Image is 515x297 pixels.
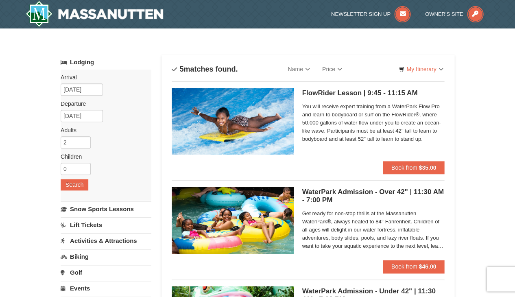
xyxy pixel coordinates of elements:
[61,179,88,190] button: Search
[26,1,163,27] img: Massanutten Resort Logo
[393,63,448,75] a: My Itinerary
[425,11,484,17] a: Owner's Site
[419,164,436,171] strong: $35.00
[331,11,391,17] span: Newsletter Sign Up
[391,263,417,270] span: Book from
[61,217,151,232] a: Lift Tickets
[302,188,444,204] h5: WaterPark Admission - Over 42" | 11:30 AM - 7:00 PM
[331,11,411,17] a: Newsletter Sign Up
[383,161,444,174] button: Book from $35.00
[425,11,463,17] span: Owner's Site
[179,65,183,73] span: 5
[282,61,316,77] a: Name
[391,164,417,171] span: Book from
[61,126,145,134] label: Adults
[61,249,151,264] a: Biking
[302,103,444,143] span: You will receive expert training from a WaterPark Flow Pro and learn to bodyboard or surf on the ...
[316,61,348,77] a: Price
[61,265,151,280] a: Golf
[383,260,444,273] button: Book from $46.00
[61,201,151,216] a: Snow Sports Lessons
[419,263,436,270] strong: $46.00
[302,89,444,97] h5: FlowRider Lesson | 9:45 - 11:15 AM
[26,1,163,27] a: Massanutten Resort
[61,233,151,248] a: Activities & Attractions
[302,210,444,250] span: Get ready for non-stop thrills at the Massanutten WaterPark®, always heated to 84° Fahrenheit. Ch...
[172,187,294,253] img: 6619917-1560-394ba125.jpg
[61,100,145,108] label: Departure
[172,65,238,73] h4: matches found.
[61,281,151,296] a: Events
[61,153,145,161] label: Children
[172,88,294,155] img: 6619917-216-363963c7.jpg
[61,73,145,81] label: Arrival
[61,55,151,70] a: Lodging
